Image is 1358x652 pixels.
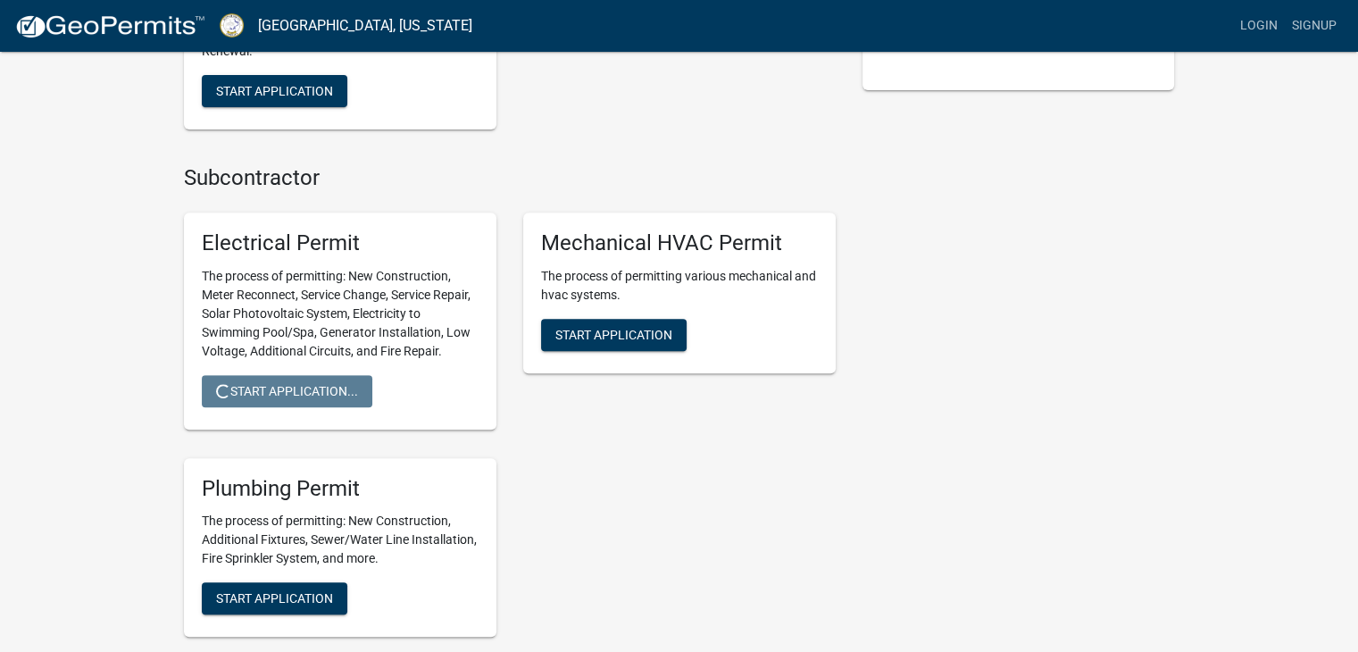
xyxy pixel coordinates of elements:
[202,375,372,407] button: Start Application...
[541,230,818,256] h5: Mechanical HVAC Permit
[541,267,818,305] p: The process of permitting various mechanical and hvac systems.
[216,83,333,97] span: Start Application
[216,591,333,606] span: Start Application
[555,327,672,341] span: Start Application
[202,582,347,614] button: Start Application
[220,13,244,38] img: Putnam County, Georgia
[216,383,358,397] span: Start Application...
[202,476,479,502] h5: Plumbing Permit
[258,11,472,41] a: [GEOGRAPHIC_DATA], [US_STATE]
[202,230,479,256] h5: Electrical Permit
[1233,9,1285,43] a: Login
[541,319,687,351] button: Start Application
[202,267,479,361] p: The process of permitting: New Construction, Meter Reconnect, Service Change, Service Repair, Sol...
[202,512,479,568] p: The process of permitting: New Construction, Additional Fixtures, Sewer/Water Line Installation, ...
[202,75,347,107] button: Start Application
[1285,9,1344,43] a: Signup
[184,165,836,191] h4: Subcontractor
